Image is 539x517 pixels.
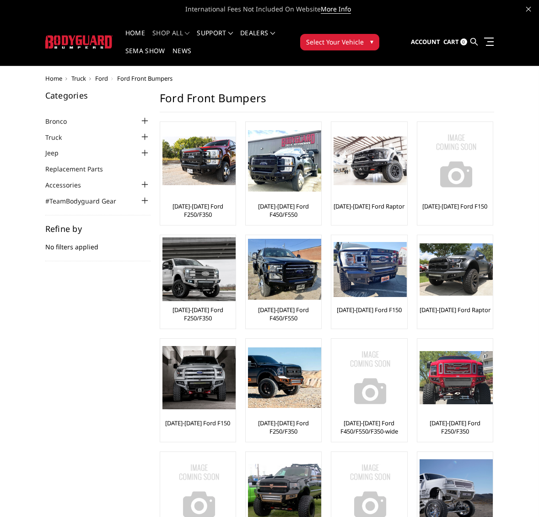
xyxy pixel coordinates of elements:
[45,196,128,206] a: #TeamBodyguard Gear
[300,34,379,50] button: Select Your Vehicle
[334,341,404,414] a: No Image
[248,202,319,219] a: [DATE]-[DATE] Ford F450/F550
[248,306,319,322] a: [DATE]-[DATE] Ford F450/F550
[152,30,189,48] a: shop all
[370,37,373,46] span: ▾
[165,419,230,427] a: [DATE]-[DATE] Ford F150
[45,91,151,99] h5: Categories
[45,116,78,126] a: Bronco
[420,124,490,198] a: No Image
[248,419,319,435] a: [DATE]-[DATE] Ford F250/F350
[411,30,440,55] a: Account
[306,37,364,47] span: Select Your Vehicle
[321,5,351,14] a: More Info
[172,48,191,66] a: News
[71,74,86,82] a: Truck
[240,30,275,48] a: Dealers
[162,306,233,322] a: [DATE]-[DATE] Ford F250/F350
[411,38,440,46] span: Account
[422,202,487,210] a: [DATE]-[DATE] Ford F150
[337,306,402,314] a: [DATE]-[DATE] Ford F150
[45,148,70,158] a: Jeep
[45,225,151,233] h5: Refine by
[117,74,172,82] span: Ford Front Bumpers
[45,35,113,49] img: BODYGUARD BUMPERS
[45,132,73,142] a: Truck
[45,74,62,82] a: Home
[45,225,151,261] div: No filters applied
[160,91,494,112] h1: Ford Front Bumpers
[95,74,108,82] a: Ford
[420,419,490,435] a: [DATE]-[DATE] Ford F250/F350
[162,202,233,219] a: [DATE]-[DATE] Ford F250/F350
[45,180,92,190] a: Accessories
[125,30,145,48] a: Home
[420,306,490,314] a: [DATE]-[DATE] Ford Raptor
[420,124,493,198] img: No Image
[443,30,467,55] a: Cart 0
[197,30,233,48] a: Support
[125,48,165,66] a: SEMA Show
[443,38,459,46] span: Cart
[45,164,114,174] a: Replacement Parts
[460,38,467,45] span: 0
[334,419,404,435] a: [DATE]-[DATE] Ford F450/F550/F350-wide
[334,202,404,210] a: [DATE]-[DATE] Ford Raptor
[334,341,407,414] img: No Image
